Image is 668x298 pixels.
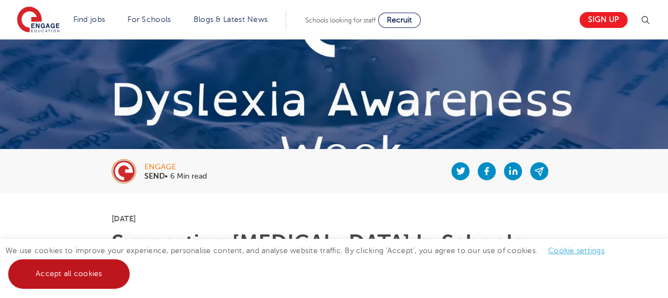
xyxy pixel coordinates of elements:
[8,259,130,289] a: Accept all cookies
[194,15,268,24] a: Blogs & Latest News
[579,12,628,28] a: Sign up
[378,13,421,28] a: Recruit
[17,7,60,34] img: Engage Education
[305,16,376,24] span: Schools looking for staff
[144,163,207,171] div: engage
[112,232,556,276] h1: Supporting [MEDICAL_DATA] In Schools: 10 Teaching Strategies | Engage
[548,247,605,255] a: Cookie settings
[73,15,106,24] a: Find jobs
[387,16,412,24] span: Recruit
[112,215,556,222] p: [DATE]
[144,173,207,180] p: • 6 Min read
[144,172,165,180] b: SEND
[5,247,615,278] span: We use cookies to improve your experience, personalise content, and analyse website traffic. By c...
[127,15,171,24] a: For Schools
